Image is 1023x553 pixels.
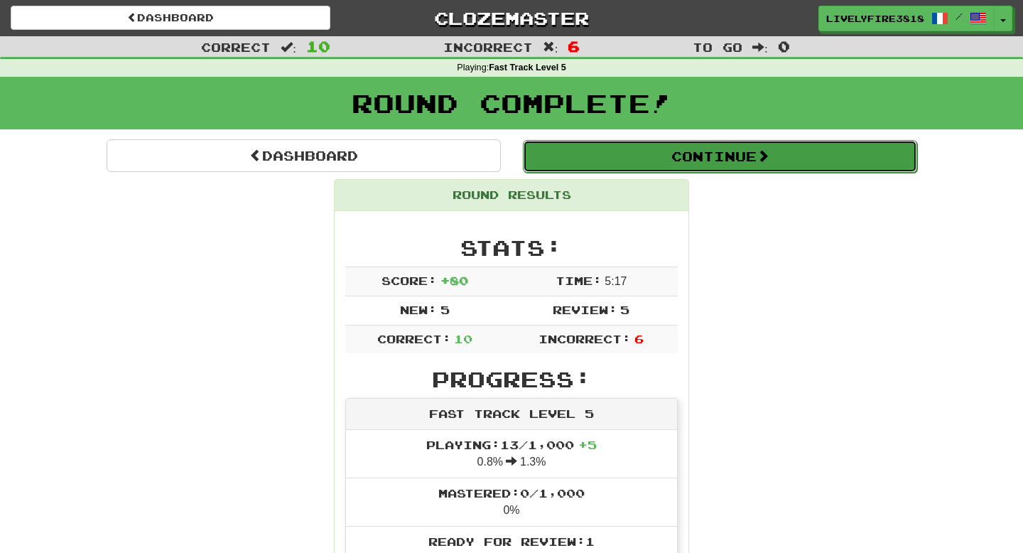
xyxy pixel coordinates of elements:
span: Incorrect [443,40,533,54]
h2: Stats: [345,236,678,259]
span: Time: [556,274,602,287]
span: New: [400,303,437,316]
span: Incorrect: [538,332,631,345]
span: Playing: 13 / 1,000 [426,438,597,451]
span: Mastered: 0 / 1,000 [438,486,585,500]
span: 10 [306,38,330,55]
span: : [752,41,768,53]
button: Continue [523,140,917,173]
span: : [543,41,558,53]
span: : [281,41,296,53]
a: LivelyFire3818 / [818,6,995,31]
span: To go [693,40,742,54]
span: 6 [568,38,580,55]
span: Ready for Review: 1 [428,535,595,548]
span: + 80 [440,274,468,287]
span: + 5 [578,438,597,451]
span: 5 [440,303,450,316]
a: Dashboard [11,6,330,30]
span: Correct: [377,332,451,345]
span: 5 : 17 [605,275,627,287]
span: LivelyFire3818 [826,12,924,25]
span: Review: [553,303,617,316]
h2: Progress: [345,367,678,391]
span: Correct [201,40,271,54]
span: Score: [381,274,437,287]
span: 5 [620,303,629,316]
h1: Round Complete! [5,89,1018,117]
li: 0% [346,478,677,527]
strong: Fast Track Level 5 [489,63,566,73]
span: / [956,11,963,21]
span: 10 [454,332,472,345]
a: Clozemaster [352,6,671,31]
a: Dashboard [107,139,501,172]
span: 0 [778,38,790,55]
li: 0.8% 1.3% [346,430,677,478]
div: Fast Track Level 5 [346,399,677,430]
div: Round Results [335,180,688,211]
span: 6 [634,332,644,345]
